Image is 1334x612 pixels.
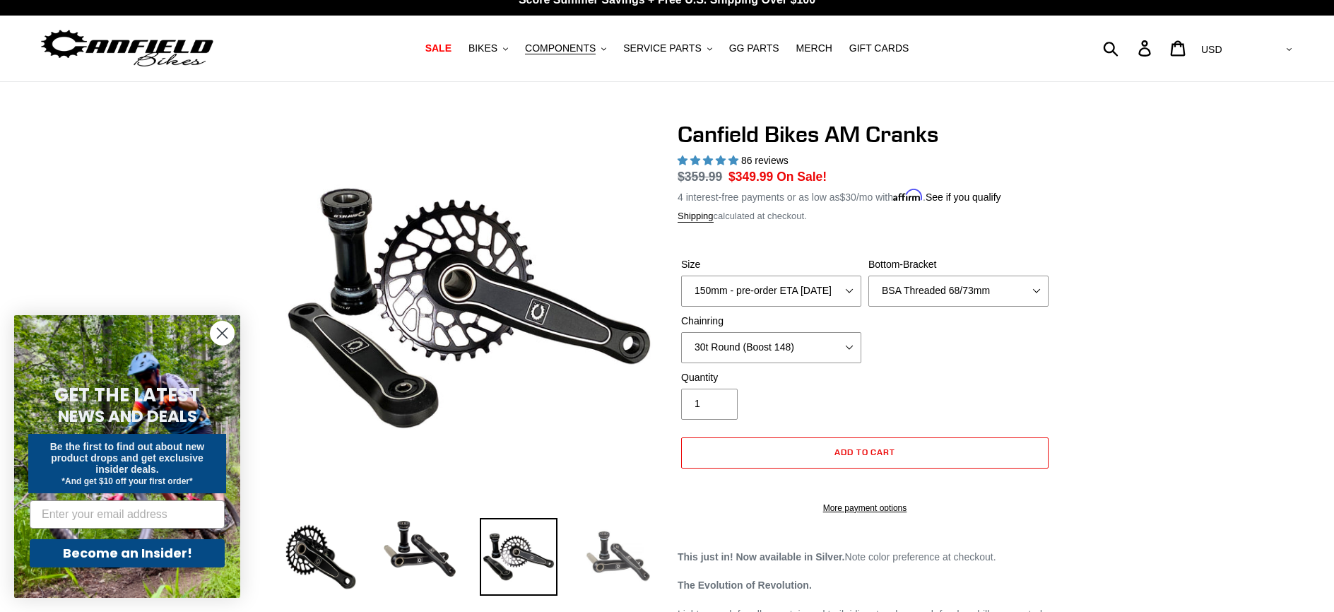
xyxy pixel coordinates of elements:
a: GIFT CARDS [842,39,916,58]
s: $359.99 [678,170,722,184]
a: More payment options [681,502,1049,514]
a: See if you qualify - Learn more about Affirm Financing (opens in modal) [926,192,1001,203]
h1: Canfield Bikes AM Cranks [678,121,1052,148]
button: Become an Insider! [30,539,225,567]
a: MERCH [789,39,839,58]
span: NEWS AND DEALS [58,405,197,428]
img: Canfield Bikes [39,26,216,71]
p: Note color preference at checkout. [678,550,1052,565]
p: 4 interest-free payments or as low as /mo with . [678,187,1001,205]
a: SALE [418,39,459,58]
button: Close dialog [210,321,235,346]
label: Bottom-Bracket [868,257,1049,272]
span: $349.99 [728,170,773,184]
strong: The Evolution of Revolution. [678,579,812,591]
span: COMPONENTS [525,42,596,54]
span: $30 [840,192,856,203]
span: Affirm [893,189,923,201]
span: GG PARTS [729,42,779,54]
span: Add to cart [834,447,896,457]
span: 86 reviews [741,155,789,166]
input: Search [1111,33,1147,64]
img: Load image into Gallery viewer, Canfield Bikes AM Cranks [282,518,360,596]
input: Enter your email address [30,500,225,529]
button: SERVICE PARTS [616,39,719,58]
span: Be the first to find out about new product drops and get exclusive insider deals. [50,441,205,475]
button: COMPONENTS [518,39,613,58]
button: BIKES [461,39,515,58]
span: GIFT CARDS [849,42,909,54]
span: 4.97 stars [678,155,741,166]
span: MERCH [796,42,832,54]
span: SALE [425,42,451,54]
span: BIKES [468,42,497,54]
img: Load image into Gallery viewer, Canfield Bikes AM Cranks [480,518,557,596]
img: Load image into Gallery viewer, CANFIELD-AM_DH-CRANKS [579,518,656,596]
a: Shipping [678,211,714,223]
button: Add to cart [681,437,1049,469]
label: Size [681,257,861,272]
span: SERVICE PARTS [623,42,701,54]
img: Load image into Gallery viewer, Canfield Cranks [381,518,459,580]
span: On Sale! [777,167,827,186]
div: calculated at checkout. [678,209,1052,223]
span: *And get $10 off your first order* [61,476,192,486]
a: GG PARTS [722,39,786,58]
span: GET THE LATEST [54,382,200,408]
label: Chainring [681,314,861,329]
label: Quantity [681,370,861,385]
strong: This just in! Now available in Silver. [678,551,845,563]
